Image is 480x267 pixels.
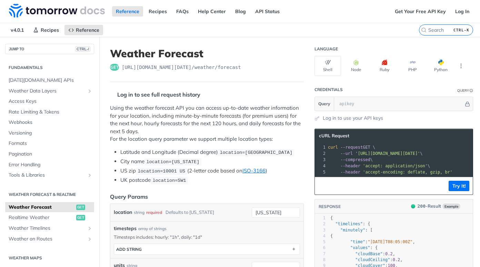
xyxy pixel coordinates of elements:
span: '[URL][DOMAIN_NAME][DATE]' [355,151,420,156]
span: : , [330,257,403,262]
img: Tomorrow.io Weather API Docs [9,4,105,18]
a: Access Keys [5,96,94,107]
span: Formats [9,140,92,147]
span: : { [330,221,370,226]
div: required [146,207,162,217]
div: array of strings [138,226,167,232]
span: : { [330,245,378,250]
p: Timesteps includes: hourly: "1h", daily: "1d" [114,234,300,240]
div: string [134,207,144,217]
span: Weather on Routes [9,236,85,243]
span: v4.0.1 [7,25,28,35]
span: { [330,216,333,220]
a: Versioning [5,128,94,138]
a: Rate Limiting & Tokens [5,107,94,117]
button: Python [428,56,454,76]
button: Ruby [371,56,398,76]
span: --url [340,151,353,156]
button: Try It! [449,181,469,191]
span: Example [442,204,460,209]
div: - Result [418,203,441,210]
span: Weather Forecast [9,204,74,211]
span: "timelines" [335,221,362,226]
div: 2 [315,221,326,227]
div: Log in to see full request history [110,90,200,99]
div: Defaults to [US_STATE] [166,207,214,217]
span: location=[GEOGRAPHIC_DATA] [220,150,292,155]
a: Log In [451,6,473,17]
a: Blog [231,6,250,17]
kbd: CTRL-K [452,27,471,33]
span: "minutely" [340,228,365,233]
button: cURL Request [317,132,357,139]
span: https://api.tomorrow.io/v4/weather/forecast [122,64,241,71]
span: : , [330,251,395,256]
span: --header [340,164,360,168]
span: 200 [418,204,426,209]
span: 200 [411,204,415,208]
div: 1 [315,215,326,221]
a: ISO-3166 [242,167,266,174]
span: { [330,234,333,238]
span: 'accept: application/json' [363,164,428,168]
div: Query [457,88,469,93]
span: cURL Request [319,133,349,139]
button: JUMP TOCTRL-/ [5,44,94,54]
button: Copy to clipboard [318,181,328,191]
span: --request [340,145,363,150]
span: Tools & Libraries [9,172,85,179]
span: 0.2 [385,251,393,256]
span: Realtime Weather [9,214,74,221]
button: Show subpages for Weather Data Layers [87,88,92,94]
a: Error Handling [5,160,94,170]
span: CTRL-/ [75,46,90,52]
div: 1 [315,144,327,150]
a: Weather on RoutesShow subpages for Weather on Routes [5,234,94,244]
span: 0.2 [393,257,400,262]
button: RESPONSE [318,203,341,210]
div: Language [314,46,338,52]
span: location=10001 US [138,169,185,174]
svg: More ellipsis [458,63,464,69]
span: --compressed [340,157,370,162]
div: QueryInformation [457,88,473,93]
a: Tools & LibrariesShow subpages for Tools & Libraries [5,170,94,180]
li: US zip (2-letter code based on ) [120,167,304,175]
div: 4 [315,233,326,239]
span: location=[US_STATE] [146,159,199,165]
span: get [76,205,85,210]
span: Versioning [9,130,92,137]
a: Recipes [145,6,171,17]
span: Recipes [41,27,59,33]
a: API Status [251,6,283,17]
a: [DATE][DOMAIN_NAME] APIs [5,75,94,86]
span: get [110,64,119,71]
a: Recipes [29,25,63,35]
a: Log in to use your API keys [323,115,383,122]
div: 7 [315,251,326,257]
span: \ [328,164,430,168]
button: PHP [399,56,426,76]
i: Information [470,89,473,92]
a: Help Center [194,6,230,17]
button: Hide [464,100,471,107]
span: [DATE][DOMAIN_NAME] APIs [9,77,92,84]
div: Credentials [314,87,343,92]
a: Webhooks [5,117,94,128]
a: FAQs [172,6,192,17]
span: get [76,215,85,220]
button: Query [315,97,334,111]
span: : , [330,239,415,244]
span: \ [328,151,423,156]
label: location [114,207,132,217]
li: UK postcode [120,176,304,184]
button: 200200-ResultExample [408,203,469,210]
div: 6 [315,245,326,251]
p: Using the weather forecast API you can access up-to-date weather information for your location, i... [110,104,304,143]
a: Weather Forecastget [5,202,94,212]
span: Rate Limiting & Tokens [9,109,92,116]
a: Weather TimelinesShow subpages for Weather Timelines [5,223,94,234]
span: 'accept-encoding: deflate, gzip, br' [363,170,452,175]
span: location=SW1 [152,178,186,183]
span: Reference [76,27,99,33]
